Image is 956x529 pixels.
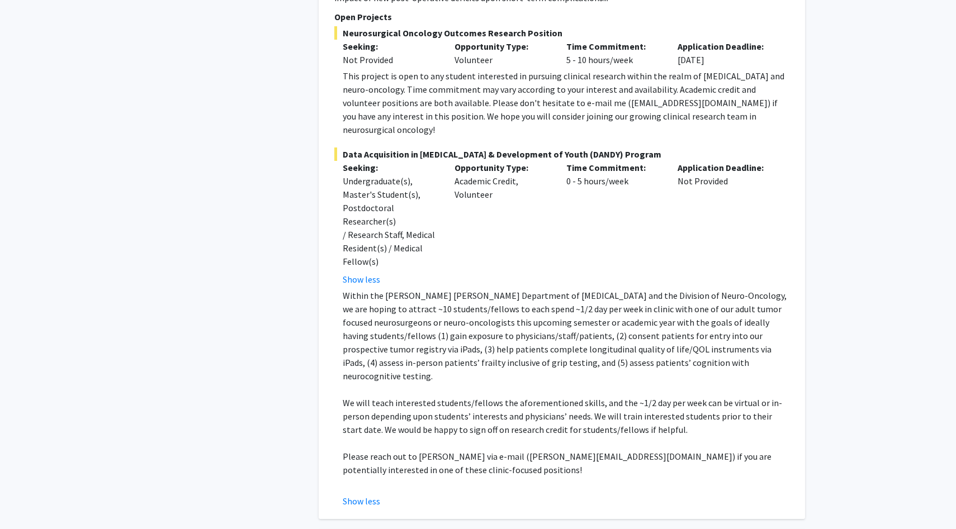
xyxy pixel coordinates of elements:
[446,161,558,286] div: Academic Credit, Volunteer
[334,26,789,40] span: Neurosurgical Oncology Outcomes Research Position
[566,40,661,53] p: Time Commitment:
[343,174,438,268] div: Undergraduate(s), Master's Student(s), Postdoctoral Researcher(s) / Research Staff, Medical Resid...
[343,161,438,174] p: Seeking:
[446,40,558,66] div: Volunteer
[558,161,670,286] div: 0 - 5 hours/week
[566,161,661,174] p: Time Commitment:
[678,161,773,174] p: Application Deadline:
[343,450,789,476] p: Please reach out to [PERSON_NAME] via e-mail ([PERSON_NAME][EMAIL_ADDRESS][DOMAIN_NAME]) if you a...
[678,40,773,53] p: Application Deadline:
[669,40,781,66] div: [DATE]
[334,147,789,161] span: Data Acquisition in [MEDICAL_DATA] & Development of Youth (DANDY) Program
[8,479,48,521] iframe: Chat
[343,396,789,436] p: We will teach interested students/fellows the aforementioned skills, and the ~1/2 day per week ca...
[669,161,781,286] div: Not Provided
[455,161,550,174] p: Opportunity Type:
[558,40,670,66] div: 5 - 10 hours/week
[334,10,789,23] p: Open Projects
[343,494,380,508] button: Show less
[343,273,380,286] button: Show less
[343,289,789,383] p: Within the [PERSON_NAME] [PERSON_NAME] Department of [MEDICAL_DATA] and the Division of Neuro-Onc...
[455,40,550,53] p: Opportunity Type:
[343,53,438,66] div: Not Provided
[343,40,438,53] p: Seeking:
[343,69,789,136] div: This project is open to any student interested in pursuing clinical research within the realm of ...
